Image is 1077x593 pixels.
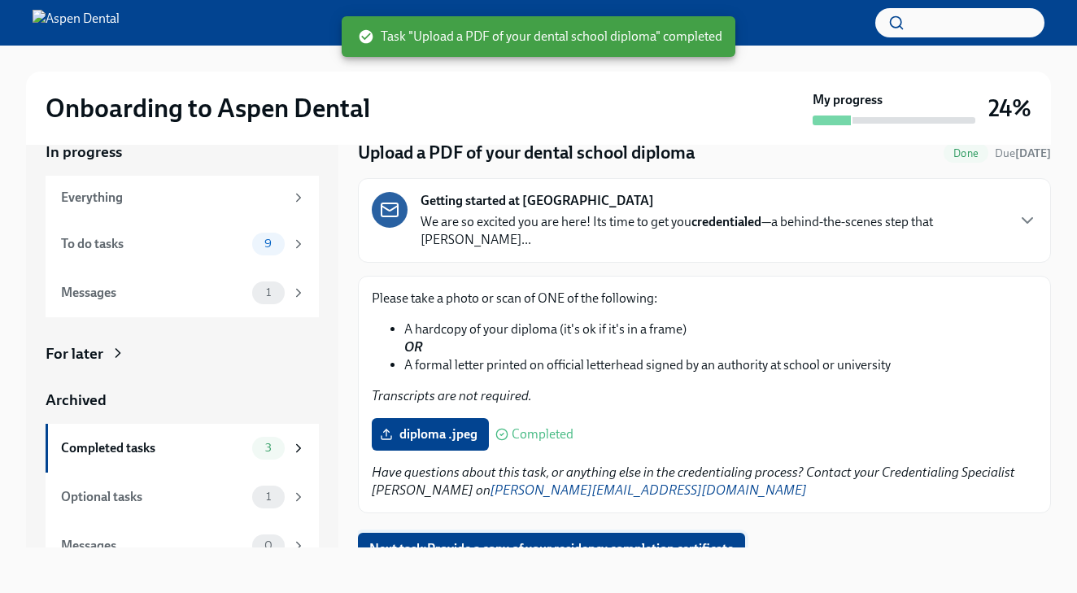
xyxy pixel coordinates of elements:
[46,268,319,317] a: Messages1
[421,213,1005,249] p: We are so excited you are here! Its time to get you —a behind-the-scenes step that [PERSON_NAME]...
[372,388,532,403] em: Transcripts are not required.
[46,92,370,124] h2: Onboarding to Aspen Dental
[61,537,246,555] div: Messages
[372,418,489,451] label: diploma .jpeg
[33,10,120,36] img: Aspen Dental
[61,189,285,207] div: Everything
[46,142,319,163] a: In progress
[995,146,1051,160] span: Due
[256,286,281,299] span: 1
[383,426,477,443] span: diploma .jpeg
[255,238,281,250] span: 9
[255,539,282,552] span: 0
[46,390,319,411] a: Archived
[512,428,573,441] span: Completed
[372,464,1015,498] em: Have questions about this task, or anything else in the credentialing process? Contact your Crede...
[995,146,1051,161] span: September 3rd, 2025 10:00
[61,488,246,506] div: Optional tasks
[61,235,246,253] div: To do tasks
[46,343,103,364] div: For later
[46,521,319,570] a: Messages0
[255,442,281,454] span: 3
[46,343,319,364] a: For later
[358,141,695,165] h4: Upload a PDF of your dental school diploma
[813,91,883,109] strong: My progress
[944,147,988,159] span: Done
[358,533,745,565] button: Next task:Provide a copy of your residency completion certificate
[988,94,1031,123] h3: 24%
[404,320,1037,356] li: A hardcopy of your diploma (it's ok if it's in a frame)
[404,356,1037,374] li: A formal letter printed on official letterhead signed by an authority at school or university
[358,28,722,46] span: Task "Upload a PDF of your dental school diploma" completed
[421,192,654,210] strong: Getting started at [GEOGRAPHIC_DATA]
[404,339,422,355] strong: OR
[372,290,1037,307] p: Please take a photo or scan of ONE of the following:
[46,424,319,473] a: Completed tasks3
[691,214,761,229] strong: credentialed
[61,284,246,302] div: Messages
[46,176,319,220] a: Everything
[491,482,807,498] a: [PERSON_NAME][EMAIL_ADDRESS][DOMAIN_NAME]
[256,491,281,503] span: 1
[46,220,319,268] a: To do tasks9
[369,541,734,557] span: Next task : Provide a copy of your residency completion certificate
[61,439,246,457] div: Completed tasks
[46,473,319,521] a: Optional tasks1
[1015,146,1051,160] strong: [DATE]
